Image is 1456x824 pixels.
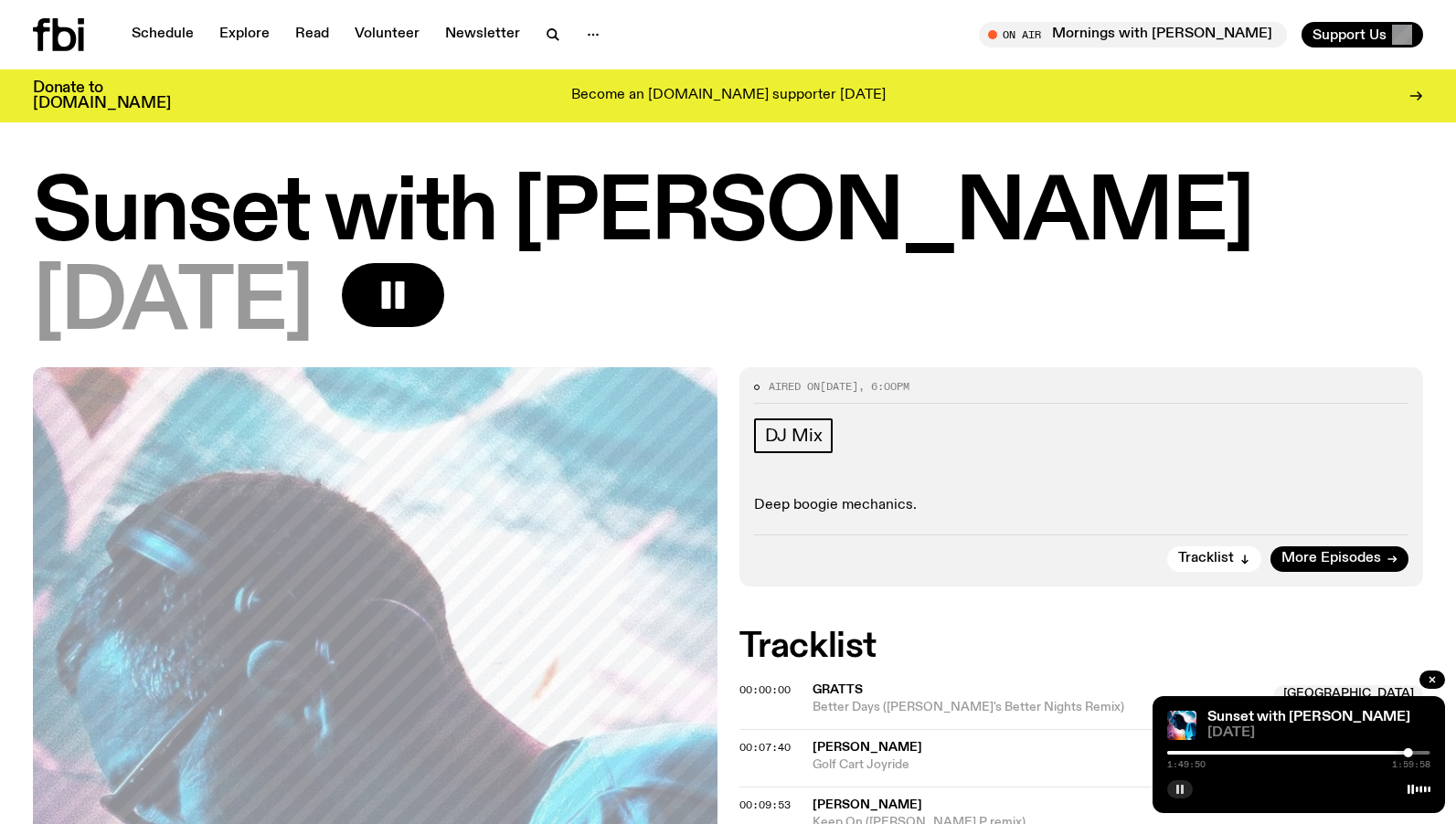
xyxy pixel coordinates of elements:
[121,22,205,48] a: Schedule
[813,798,922,811] span: [PERSON_NAME]
[754,497,1409,514] p: Deep boogie mechanics.
[813,756,1424,774] span: Golf Cart Joyride
[739,800,791,810] button: 00:09:53
[739,798,791,812] span: 00:09:53
[820,379,858,394] span: [DATE]
[813,741,922,754] span: [PERSON_NAME]
[1281,552,1381,565] span: More Episodes
[739,740,791,755] span: 00:07:40
[769,379,820,394] span: Aired on
[33,174,1423,256] h1: Sunset with [PERSON_NAME]
[1167,760,1206,769] span: 1:49:50
[1178,552,1234,565] span: Tracklist
[1274,685,1423,703] span: [GEOGRAPHIC_DATA]
[739,743,791,753] button: 00:07:40
[1302,22,1423,48] button: Support Us
[765,426,823,446] span: DJ Mix
[739,630,1424,663] h2: Tracklist
[813,699,1264,716] span: Better Days ([PERSON_NAME]'s Better Nights Remix)
[739,685,791,695] button: 00:00:00
[1270,546,1408,572] a: More Episodes
[1167,546,1261,572] button: Tracklist
[754,418,834,453] a: DJ Mix
[1313,26,1387,43] span: Support Us
[571,88,886,104] p: Become an [DOMAIN_NAME] supporter [DATE]
[344,22,430,48] a: Volunteer
[1207,726,1430,740] span: [DATE]
[739,682,791,697] span: 00:00:00
[1392,760,1430,769] span: 1:59:58
[858,379,909,394] span: , 6:00pm
[813,683,863,696] span: Gratts
[979,22,1287,48] button: On AirMornings with [PERSON_NAME]
[1207,710,1410,724] a: Sunset with [PERSON_NAME]
[33,263,313,345] span: [DATE]
[434,22,531,48] a: Newsletter
[1167,711,1196,740] img: Simon Caldwell stands side on, looking downwards. He has headphones on. Behind him is a brightly ...
[284,22,340,48] a: Read
[208,22,281,48] a: Explore
[33,80,171,111] h3: Donate to [DOMAIN_NAME]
